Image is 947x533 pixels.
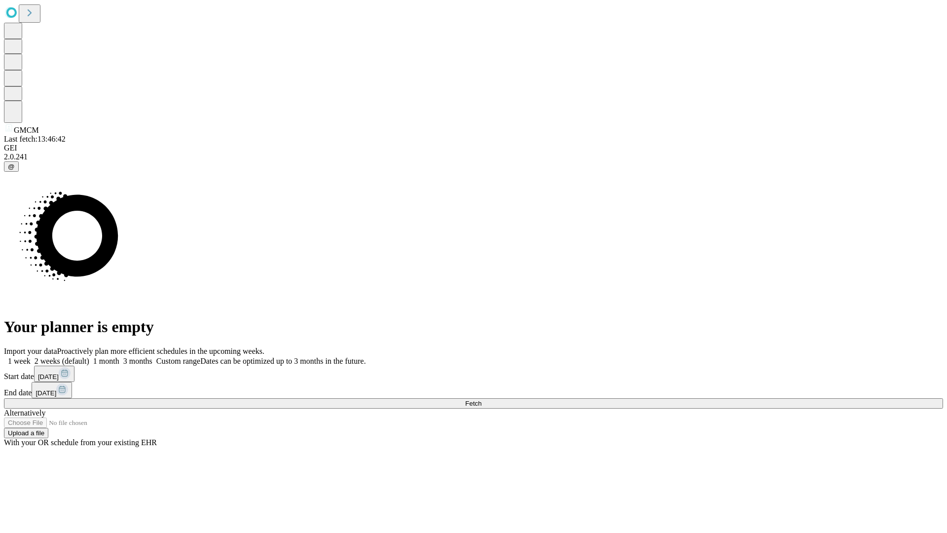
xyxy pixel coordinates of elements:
[4,161,19,172] button: @
[34,366,74,382] button: [DATE]
[36,389,56,397] span: [DATE]
[156,357,200,365] span: Custom range
[4,135,66,143] span: Last fetch: 13:46:42
[4,428,48,438] button: Upload a file
[200,357,365,365] span: Dates can be optimized up to 3 months in the future.
[4,144,943,152] div: GEI
[14,126,39,134] span: GMCM
[93,357,119,365] span: 1 month
[4,366,943,382] div: Start date
[4,409,45,417] span: Alternatively
[38,373,59,381] span: [DATE]
[465,400,481,407] span: Fetch
[8,163,15,170] span: @
[57,347,264,355] span: Proactively plan more efficient schedules in the upcoming weeks.
[4,438,157,447] span: With your OR schedule from your existing EHR
[32,382,72,398] button: [DATE]
[4,318,943,336] h1: Your planner is empty
[123,357,152,365] span: 3 months
[4,152,943,161] div: 2.0.241
[4,398,943,409] button: Fetch
[8,357,31,365] span: 1 week
[35,357,89,365] span: 2 weeks (default)
[4,347,57,355] span: Import your data
[4,382,943,398] div: End date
